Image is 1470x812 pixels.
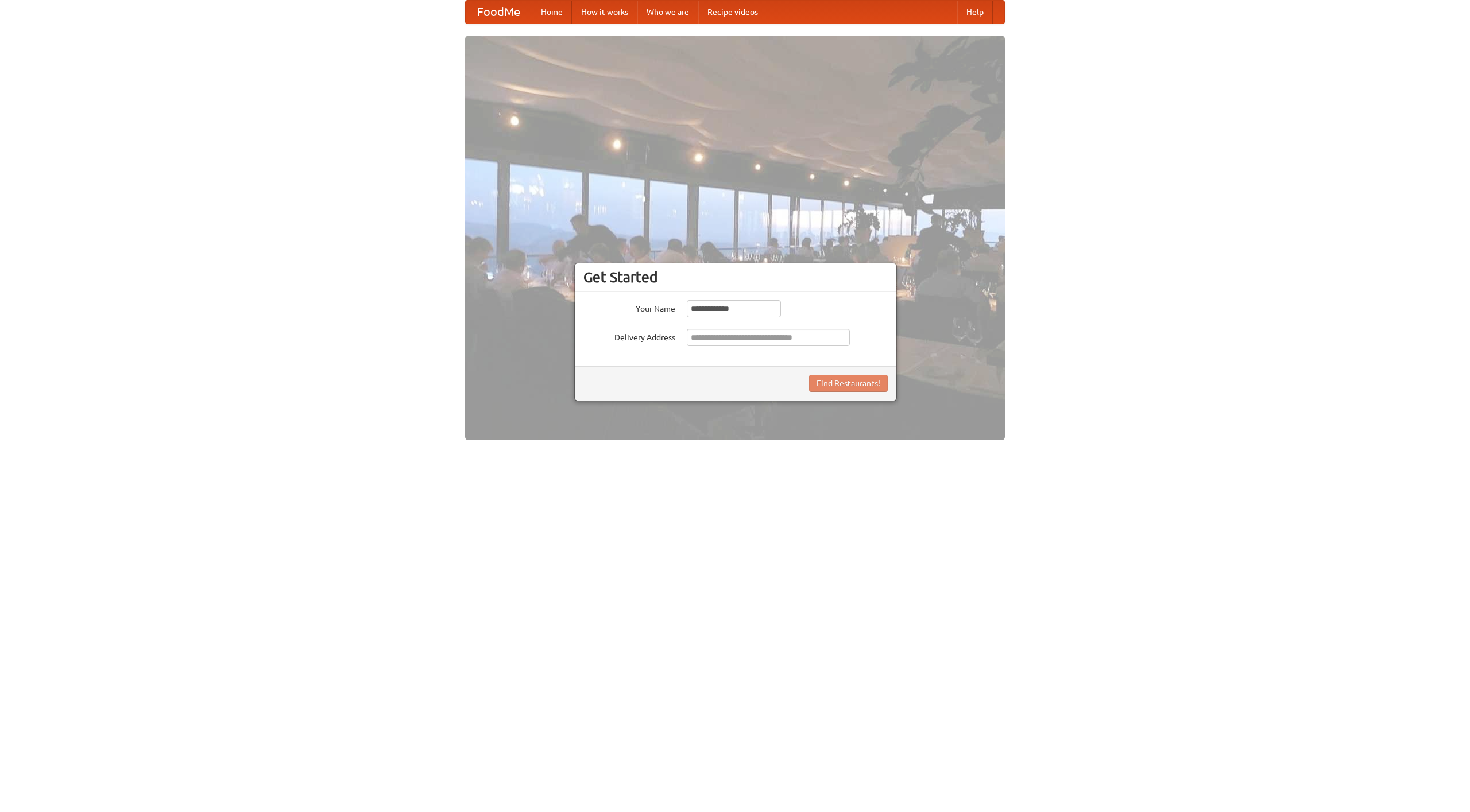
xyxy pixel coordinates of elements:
label: Delivery Address [583,329,675,343]
button: Find Restaurants! [809,375,888,392]
a: FoodMe [466,1,532,24]
h3: Get Started [583,269,888,286]
a: Recipe videos [698,1,767,24]
a: Home [532,1,572,24]
label: Your Name [583,300,675,314]
a: Help [957,1,993,24]
a: Who we are [637,1,698,24]
a: How it works [572,1,637,24]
